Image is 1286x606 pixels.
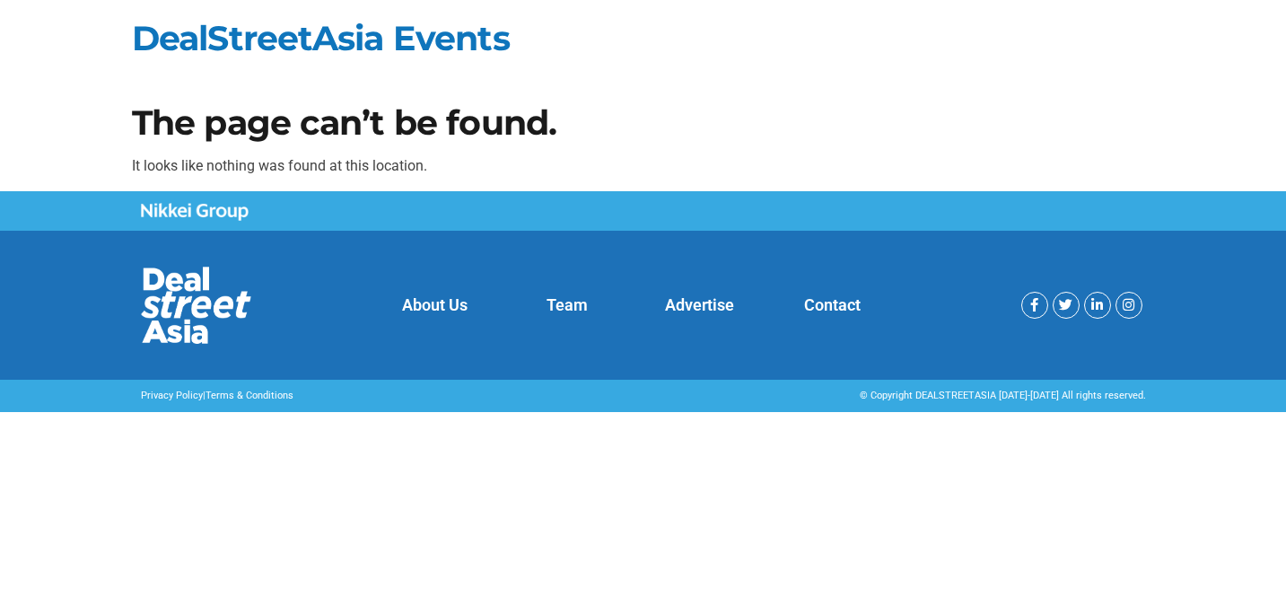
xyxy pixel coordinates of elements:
[141,203,249,221] img: Nikkei Group
[547,295,588,314] a: Team
[132,106,1155,140] h1: The page can’t be found.
[665,295,734,314] a: Advertise
[141,389,634,404] p: |
[132,17,510,59] a: DealStreetAsia Events
[206,390,293,401] a: Terms & Conditions
[402,295,468,314] a: About Us
[804,295,861,314] a: Contact
[141,390,203,401] a: Privacy Policy
[652,389,1146,404] div: © Copyright DEALSTREETASIA [DATE]-[DATE] All rights reserved.
[132,155,1155,177] p: It looks like nothing was found at this location.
